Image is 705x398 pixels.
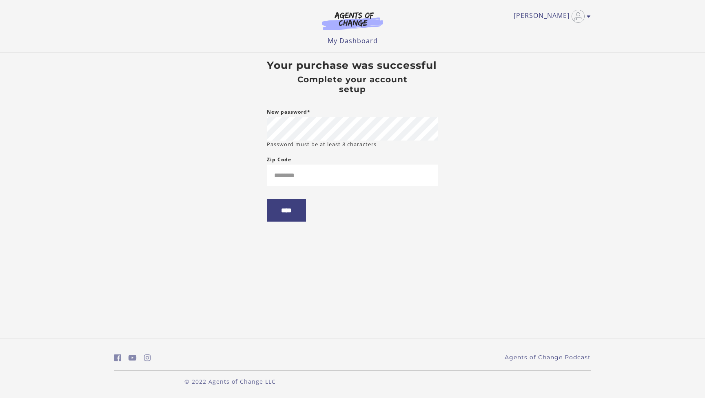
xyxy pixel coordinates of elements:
[505,353,591,362] a: Agents of Change Podcast
[267,107,310,117] label: New password*
[267,155,291,165] label: Zip Code
[267,59,438,71] h3: Your purchase was successful
[328,36,378,45] a: My Dashboard
[114,377,346,386] p: © 2022 Agents of Change LLC
[144,352,151,364] a: https://www.instagram.com/agentsofchangeprep/ (Open in a new window)
[114,352,121,364] a: https://www.facebook.com/groups/aswbtestprep (Open in a new window)
[284,75,421,94] h4: Complete your account setup
[144,354,151,362] i: https://www.instagram.com/agentsofchangeprep/ (Open in a new window)
[267,141,377,148] small: Password must be at least 8 characters
[129,354,137,362] i: https://www.youtube.com/c/AgentsofChangeTestPrepbyMeaganMitchell (Open in a new window)
[313,11,392,30] img: Agents of Change Logo
[514,10,587,23] a: Toggle menu
[114,354,121,362] i: https://www.facebook.com/groups/aswbtestprep (Open in a new window)
[129,352,137,364] a: https://www.youtube.com/c/AgentsofChangeTestPrepbyMeaganMitchell (Open in a new window)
